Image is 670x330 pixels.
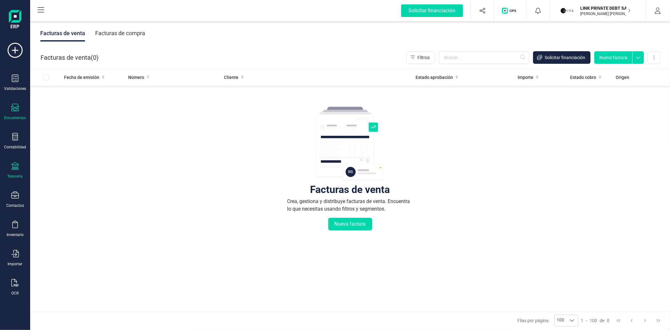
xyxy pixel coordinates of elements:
div: Tesorería [8,174,23,179]
div: Validaciones [4,86,26,91]
p: LINK PRIVATE DEBT SA [580,5,631,11]
button: First Page [613,315,624,327]
button: Solicitar financiación [533,51,591,64]
img: Logo de OPS [502,8,519,14]
span: Importe [518,74,533,80]
button: Nueva factura [594,51,632,64]
button: Previous Page [626,315,638,327]
img: LI [560,4,574,18]
span: 100 [555,315,566,326]
div: OCR [12,291,19,296]
span: Número [128,74,144,80]
span: Solicitar financiación [545,54,585,61]
span: Estado aprobación [416,74,453,80]
span: Estado cobro [570,74,596,80]
div: Filas por página: [517,315,578,327]
div: Documentos [4,115,26,120]
span: 100 [590,317,597,324]
div: Facturas de venta [310,186,390,193]
span: Filtros [417,54,430,61]
div: Importar [8,261,23,267]
input: Buscar... [439,51,529,64]
div: Contactos [6,203,24,208]
span: Origen [616,74,629,80]
div: Crea, gestiona y distribuye facturas de venta. Encuentra lo que necesitas usando filtros y segmen... [287,198,413,213]
div: Solicitar financiación [401,4,463,17]
span: 0 [607,317,609,324]
span: Fecha de emisión [64,74,99,80]
div: Facturas de compra [95,25,145,41]
div: - [581,317,609,324]
button: Last Page [652,315,664,327]
button: LILINK PRIVATE DEBT SA[PERSON_NAME] [PERSON_NAME] [558,1,638,21]
button: Filtros [406,51,435,64]
span: Cliente [224,74,238,80]
button: Solicitar financiación [394,1,471,21]
button: Nueva factura [328,218,372,230]
div: Facturas de venta [40,25,85,41]
button: Logo de OPS [498,1,522,21]
img: img-empty-table.svg [316,106,385,181]
span: 1 [581,317,583,324]
div: Facturas de venta ( ) [41,51,99,64]
div: Inventario [7,232,24,237]
p: [PERSON_NAME] [PERSON_NAME] [580,11,631,16]
span: 0 [93,53,96,62]
button: Next Page [639,315,651,327]
div: Contabilidad [4,145,26,150]
img: Logo Finanedi [9,10,21,30]
span: de [600,317,604,324]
